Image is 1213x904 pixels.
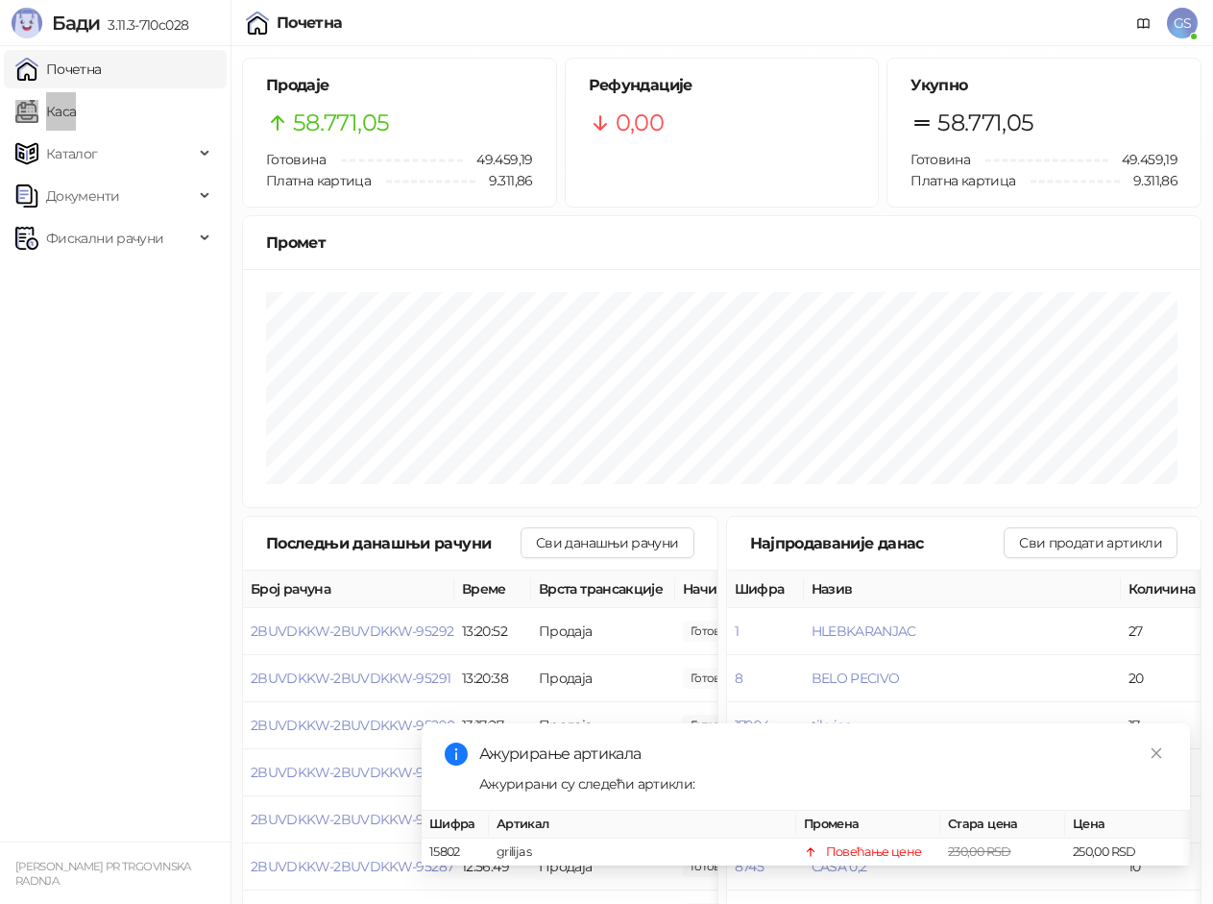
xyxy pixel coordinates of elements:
[589,74,856,97] h5: Рефундације
[521,527,693,558] button: Сви данашњи рачуни
[277,15,343,31] div: Почетна
[479,743,1167,766] div: Ажурирање артикала
[293,105,389,141] span: 58.771,05
[910,74,1177,97] h5: Укупно
[796,811,940,839] th: Промена
[454,571,531,608] th: Време
[1121,608,1207,655] td: 27
[1108,149,1177,170] span: 49.459,19
[1146,743,1167,764] a: Close
[251,764,454,781] button: 2BUVDKKW-2BUVDKKW-95289
[683,715,748,736] span: 470,00
[910,172,1015,189] span: Платна картица
[15,92,76,131] a: Каса
[1120,170,1177,191] span: 9.311,86
[531,655,675,702] td: Продаја
[422,811,489,839] th: Шифра
[445,743,468,766] span: info-circle
[454,608,531,655] td: 13:20:52
[266,151,326,168] span: Готовина
[489,839,796,867] td: grilijas
[52,12,100,35] span: Бади
[948,844,1011,859] span: 230,00 RSD
[812,717,852,734] button: tikvice
[683,621,748,642] span: 85,00
[1004,527,1177,558] button: Сви продати артикли
[15,860,191,888] small: [PERSON_NAME] PR TRGOVINSKA RADNJA
[1121,655,1207,702] td: 20
[46,177,119,215] span: Документи
[251,670,450,687] button: 2BUVDKKW-2BUVDKKW-95291
[531,608,675,655] td: Продаја
[251,811,454,828] button: 2BUVDKKW-2BUVDKKW-95288
[727,571,804,608] th: Шифра
[422,839,489,867] td: 15802
[826,843,922,862] div: Повећање цене
[804,571,1121,608] th: Назив
[463,149,532,170] span: 49.459,19
[12,8,42,38] img: Logo
[812,670,900,687] button: BELO PECIVO
[454,702,531,749] td: 13:17:27
[475,170,533,191] span: 9.311,86
[266,74,533,97] h5: Продаје
[46,219,163,257] span: Фискални рачуни
[100,16,188,34] span: 3.11.3-710c028
[1121,702,1207,749] td: 17
[266,531,521,555] div: Последњи данашњи рачуни
[251,717,454,734] button: 2BUVDKKW-2BUVDKKW-95290
[812,623,916,640] button: HLEBKARANJAC
[489,811,796,839] th: Артикал
[531,571,675,608] th: Врста трансакције
[1128,8,1159,38] a: Документација
[251,858,453,875] button: 2BUVDKKW-2BUVDKKW-95287
[1065,811,1190,839] th: Цена
[750,531,1005,555] div: Најпродаваније данас
[937,105,1033,141] span: 58.771,05
[531,702,675,749] td: Продаја
[675,571,867,608] th: Начини плаћања
[683,668,748,689] span: 150,00
[910,151,970,168] span: Готовина
[454,655,531,702] td: 13:20:38
[479,773,1167,794] div: Ажурирани су следећи артикли:
[1121,571,1207,608] th: Количина
[1150,746,1163,760] span: close
[735,670,742,687] button: 8
[46,134,98,173] span: Каталог
[243,571,454,608] th: Број рачуна
[735,717,770,734] button: 17994
[251,623,453,640] button: 2BUVDKKW-2BUVDKKW-95292
[1167,8,1198,38] span: GS
[940,811,1065,839] th: Стара цена
[266,231,1177,255] div: Промет
[15,50,102,88] a: Почетна
[266,172,371,189] span: Платна картица
[616,105,664,141] span: 0,00
[1065,839,1190,867] td: 250,00 RSD
[735,623,739,640] button: 1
